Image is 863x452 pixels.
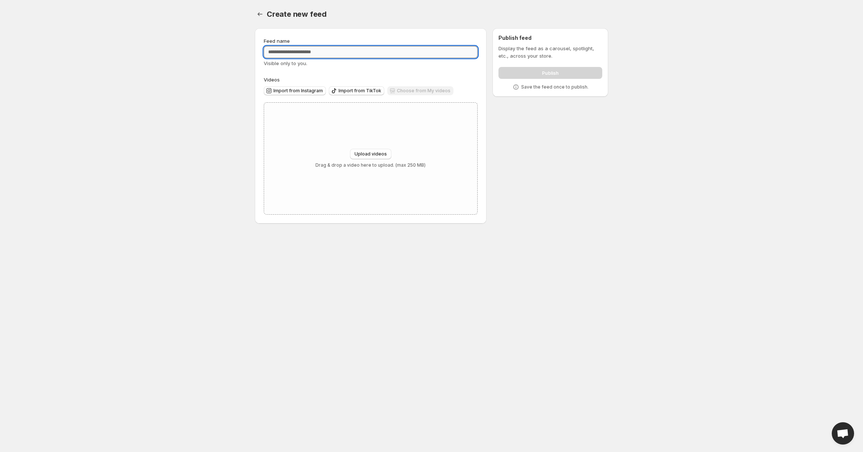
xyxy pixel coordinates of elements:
[832,422,854,445] a: Open chat
[264,86,326,95] button: Import from Instagram
[273,88,323,94] span: Import from Instagram
[267,10,327,19] span: Create new feed
[255,9,265,19] button: Settings
[339,88,381,94] span: Import from TikTok
[498,45,602,60] p: Display the feed as a carousel, spotlight, etc., across your store.
[264,38,290,44] span: Feed name
[264,60,307,66] span: Visible only to you.
[264,77,280,83] span: Videos
[498,34,602,42] h2: Publish feed
[521,84,588,90] p: Save the feed once to publish.
[315,162,426,168] p: Drag & drop a video here to upload. (max 250 MB)
[329,86,384,95] button: Import from TikTok
[350,149,391,159] button: Upload videos
[354,151,387,157] span: Upload videos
